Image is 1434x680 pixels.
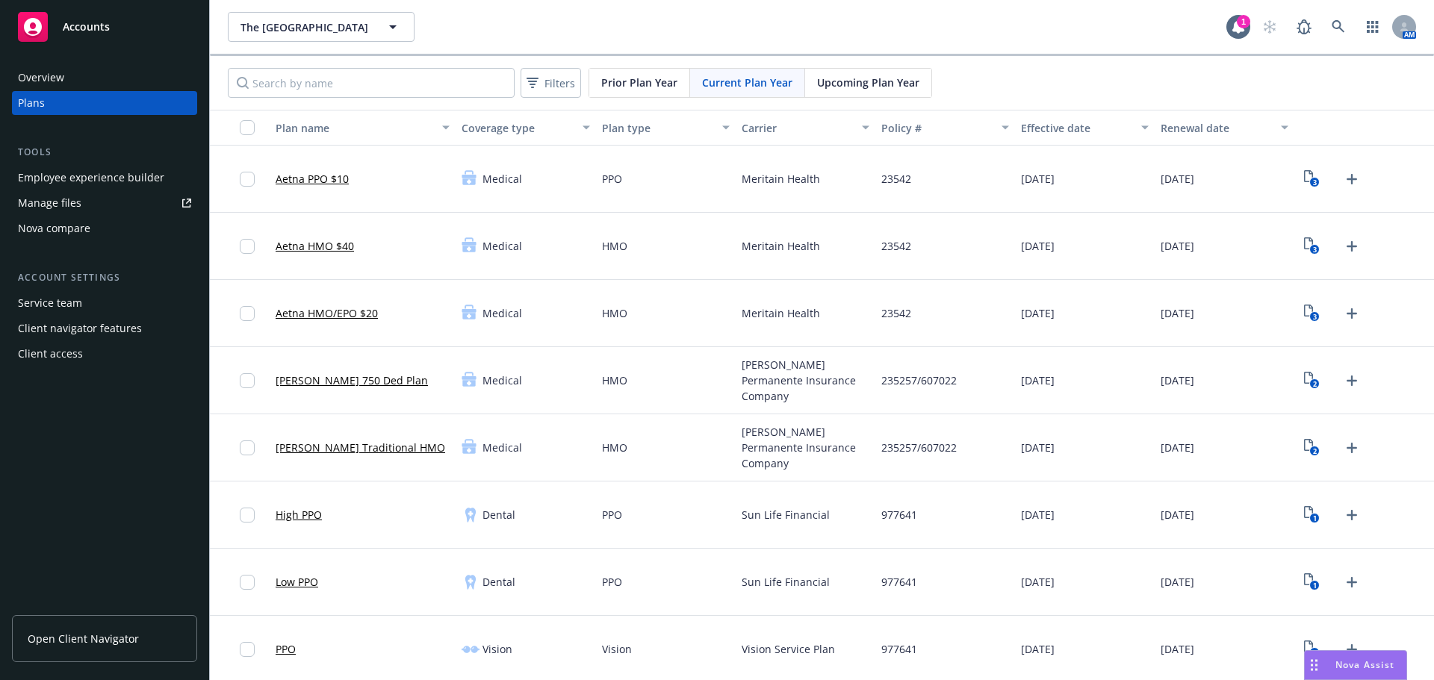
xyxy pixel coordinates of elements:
button: The [GEOGRAPHIC_DATA] [228,12,415,42]
span: Medical [482,238,522,254]
span: Meritain Health [742,238,820,254]
div: Drag to move [1305,651,1323,679]
span: [DATE] [1021,440,1055,455]
span: Dental [482,574,515,590]
span: [DATE] [1161,641,1194,657]
span: Vision [482,641,512,657]
span: [DATE] [1021,574,1055,590]
div: Carrier [742,120,853,136]
button: Policy # [875,110,1015,146]
span: 977641 [881,507,917,523]
div: Client access [18,342,83,366]
a: Low PPO [276,574,318,590]
span: Vision [602,641,632,657]
text: 2 [1313,446,1317,456]
span: [DATE] [1021,641,1055,657]
div: Account settings [12,270,197,285]
span: 235257/607022 [881,440,957,455]
span: Open Client Navigator [28,631,139,646]
span: PPO [602,507,622,523]
span: 977641 [881,641,917,657]
text: 1 [1313,581,1317,590]
input: Select all [240,120,255,135]
a: View Plan Documents [1300,369,1324,393]
span: 23542 [881,238,911,254]
a: Upload Plan Documents [1340,167,1364,191]
div: Tools [12,145,197,160]
span: [DATE] [1021,171,1055,187]
a: View Plan Documents [1300,637,1324,661]
a: View Plan Documents [1300,302,1324,325]
span: Medical [482,171,522,187]
div: Plan name [276,120,433,136]
a: View Plan Documents [1300,503,1324,527]
a: Switch app [1358,12,1388,42]
span: 235257/607022 [881,372,957,388]
input: Toggle Row Selected [240,373,255,388]
a: Manage files [12,191,197,215]
button: Renewal date [1155,110,1294,146]
div: Service team [18,291,82,315]
a: Client navigator features [12,316,197,340]
a: Aetna HMO $40 [276,238,354,254]
div: Plan type [602,120,713,136]
a: Nova compare [12,216,197,240]
a: Client access [12,342,197,366]
input: Toggle Row Selected [240,575,255,590]
span: 23542 [881,171,911,187]
div: Overview [18,66,64,90]
text: 3 [1313,178,1317,187]
a: View Plan Documents [1300,167,1324,191]
button: Filters [521,68,581,98]
text: 2 [1313,379,1317,389]
a: [PERSON_NAME] Traditional HMO [276,440,445,455]
span: [DATE] [1161,305,1194,321]
span: [DATE] [1161,171,1194,187]
a: Upload Plan Documents [1340,436,1364,460]
a: Overview [12,66,197,90]
span: [DATE] [1161,238,1194,254]
div: Manage files [18,191,81,215]
text: 1 [1313,514,1317,523]
a: PPO [276,641,296,657]
span: HMO [602,238,627,254]
span: PPO [602,171,622,187]
span: Meritain Health [742,305,820,321]
span: 977641 [881,574,917,590]
span: Current Plan Year [702,75,792,90]
span: Dental [482,507,515,523]
span: Prior Plan Year [601,75,677,90]
span: Medical [482,440,522,455]
span: [DATE] [1161,440,1194,455]
a: Report a Bug [1289,12,1319,42]
span: Upcoming Plan Year [817,75,919,90]
input: Toggle Row Selected [240,440,255,455]
a: Aetna HMO/EPO $20 [276,305,378,321]
input: Toggle Row Selected [240,239,255,254]
text: 3 [1313,312,1317,322]
span: [DATE] [1021,372,1055,388]
span: Medical [482,305,522,321]
span: 23542 [881,305,911,321]
input: Toggle Row Selected [240,172,255,187]
span: Meritain Health [742,171,820,187]
input: Toggle Row Selected [240,306,255,321]
button: Coverage type [456,110,595,146]
div: Effective date [1021,120,1132,136]
span: Sun Life Financial [742,574,830,590]
a: View Plan Documents [1300,570,1324,594]
span: [PERSON_NAME] Permanente Insurance Company [742,357,869,404]
a: Plans [12,91,197,115]
a: View Plan Documents [1300,436,1324,460]
button: Plan type [596,110,736,146]
a: Search [1323,12,1353,42]
a: Upload Plan Documents [1340,302,1364,325]
a: Aetna PPO $10 [276,171,349,187]
a: Service team [12,291,197,315]
a: View Plan Documents [1300,234,1324,258]
div: Client navigator features [18,316,142,340]
a: Upload Plan Documents [1340,369,1364,393]
span: HMO [602,440,627,455]
span: Sun Life Financial [742,507,830,523]
a: Accounts [12,6,197,48]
